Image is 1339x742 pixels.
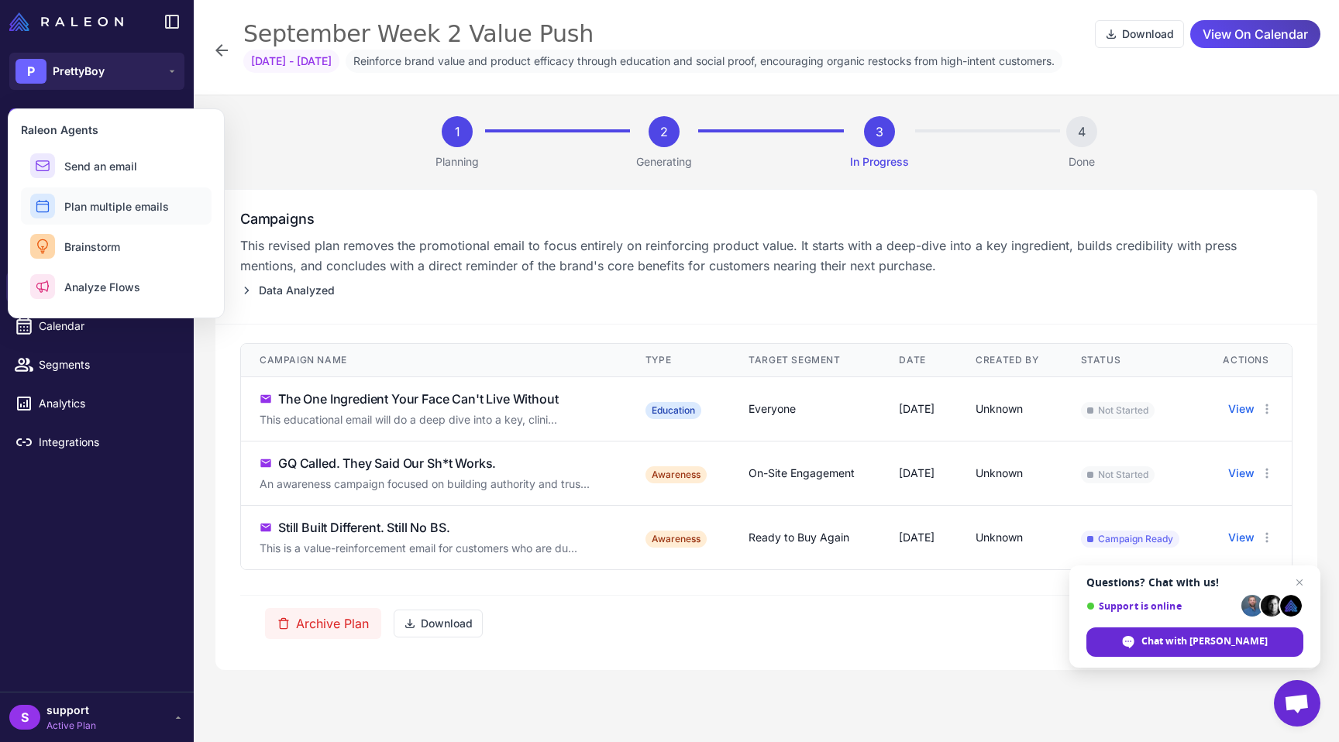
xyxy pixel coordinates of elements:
span: support [46,702,96,719]
p: Generating [636,153,692,170]
button: PPrettyBoy [9,53,184,90]
th: Actions [1204,344,1292,377]
div: 3 [864,116,895,147]
button: Send an email [21,147,212,184]
span: Data Analyzed [259,282,335,299]
div: The One Ingredient Your Face Can't Live Without [278,390,558,408]
span: Integrations [39,434,175,451]
button: Brainstorm [21,228,212,265]
th: Created By [957,344,1062,377]
button: Download [1095,20,1184,48]
span: PrettyBoy [53,63,105,80]
span: Analyze Flows [64,279,140,295]
div: [DATE] [899,529,938,546]
span: Chat with [PERSON_NAME] [1141,634,1268,648]
div: Unknown [976,529,1043,546]
div: 4 [1066,116,1097,147]
div: Education [645,402,701,419]
div: Click to edit [260,540,608,557]
div: Click to edit [260,476,608,493]
div: 2 [649,116,680,147]
a: Analytics [6,387,188,420]
button: Analyze Flows [21,268,212,305]
a: Email Design [6,232,188,265]
div: [DATE] [899,465,938,482]
div: Click to edit [260,411,608,428]
button: Plan multiple emails [21,187,212,225]
a: Raleon Logo [9,12,129,31]
h3: Raleon Agents [21,122,212,138]
span: Brainstorm [64,239,120,255]
div: Open chat [1274,680,1320,727]
p: In Progress [850,153,909,170]
button: Archive Plan [265,608,381,639]
p: Done [1069,153,1095,170]
div: Awareness [645,531,707,548]
div: GQ Called. They Said Our Sh*t Works. [278,454,496,472]
span: [DATE] - [DATE] [243,50,339,73]
a: Integrations [6,426,188,459]
div: 1 [442,116,473,147]
span: Active Plan [46,719,96,733]
span: Plan multiple emails [64,198,169,215]
div: Awareness [645,466,707,483]
span: Close chat [1290,573,1309,592]
span: Analytics [39,395,175,412]
span: Campaign Ready [1081,531,1179,548]
div: P [15,59,46,84]
p: This revised plan removes the promotional email to focus entirely on reinforcing product value. I... [240,235,1293,276]
button: Download [394,610,483,637]
a: Knowledge [6,194,188,226]
div: [DATE] [899,400,938,417]
span: Questions? Chat with us! [1086,576,1303,589]
a: Chats [6,155,188,187]
div: Unknown [976,465,1043,482]
span: Calendar [39,318,175,335]
h3: Campaigns [240,208,1293,229]
div: Unknown [976,400,1043,417]
a: Campaigns [6,271,188,304]
div: September Week 2 Value Push [243,19,594,50]
div: Everyone [749,400,862,417]
div: On-Site Engagement [749,465,862,482]
button: View [1228,465,1255,482]
th: Status [1062,344,1205,377]
div: Chat with Raleon [1086,627,1303,657]
span: Reinforce brand value and product efficacy through education and social proof, encouraging organi... [346,50,1062,73]
button: View [1228,400,1255,417]
button: View [1228,529,1255,546]
img: Raleon Logo [9,12,123,31]
th: Campaign Name [241,344,627,377]
th: Type [627,344,730,377]
span: Segments [39,356,175,373]
div: S [9,705,40,730]
a: Segments [6,349,188,381]
div: Ready to Buy Again [749,529,862,546]
th: Date [880,344,957,377]
a: Calendar [6,310,188,342]
span: Send an email [64,158,137,174]
span: View On Calendar [1203,21,1308,48]
span: Not Started [1081,466,1155,483]
p: Planning [435,153,479,170]
span: Support is online [1086,600,1236,612]
span: Not Started [1081,402,1155,419]
div: Still Built Different. Still No BS. [278,518,449,537]
th: Target Segment [730,344,880,377]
